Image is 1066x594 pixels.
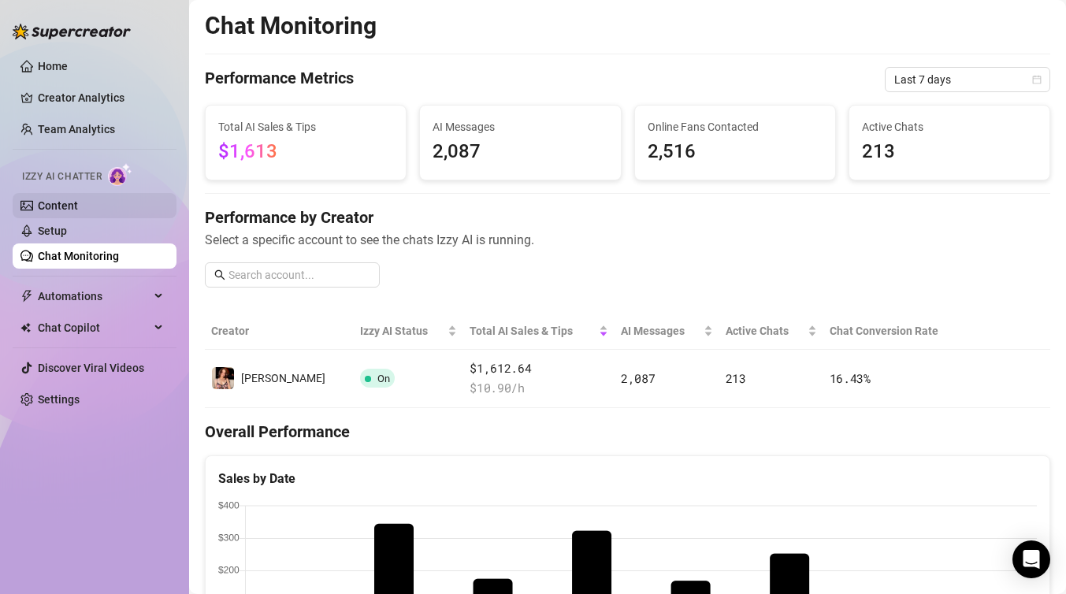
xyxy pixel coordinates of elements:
a: Creator Analytics [38,85,164,110]
th: AI Messages [615,313,719,350]
span: [PERSON_NAME] [241,372,325,384]
a: Chat Monitoring [38,250,119,262]
div: Open Intercom Messenger [1012,540,1050,578]
img: logo-BBDzfeDw.svg [13,24,131,39]
h4: Performance Metrics [205,67,354,92]
span: search [214,269,225,280]
th: Creator [205,313,354,350]
span: $1,612.64 [470,359,608,378]
a: Team Analytics [38,123,115,136]
th: Chat Conversion Rate [823,313,966,350]
span: AI Messages [433,118,607,136]
span: On [377,373,390,384]
span: calendar [1032,75,1042,84]
span: 2,087 [621,370,656,386]
span: Chat Copilot [38,315,150,340]
span: $ 10.90 /h [470,379,608,398]
a: Home [38,60,68,72]
span: Izzy AI Chatter [22,169,102,184]
img: Blair [212,367,234,389]
span: 16.43 % [830,370,871,386]
span: 2,087 [433,137,607,167]
span: 2,516 [648,137,823,167]
span: Automations [38,284,150,309]
span: 213 [862,137,1037,167]
input: Search account... [228,266,370,284]
a: Setup [38,225,67,237]
span: Izzy AI Status [360,322,444,340]
span: 213 [726,370,746,386]
img: AI Chatter [108,163,132,186]
th: Izzy AI Status [354,313,463,350]
th: Active Chats [719,313,823,350]
span: Last 7 days [894,68,1041,91]
span: Active Chats [726,322,804,340]
span: AI Messages [621,322,700,340]
span: thunderbolt [20,290,33,303]
span: Active Chats [862,118,1037,136]
th: Total AI Sales & Tips [463,313,615,350]
span: Online Fans Contacted [648,118,823,136]
span: Total AI Sales & Tips [470,322,596,340]
h2: Chat Monitoring [205,11,377,41]
span: Total AI Sales & Tips [218,118,393,136]
img: Chat Copilot [20,322,31,333]
h4: Overall Performance [205,421,1050,443]
div: Sales by Date [218,469,1037,488]
span: $1,613 [218,140,277,162]
a: Content [38,199,78,212]
a: Settings [38,393,80,406]
span: Select a specific account to see the chats Izzy AI is running. [205,230,1050,250]
h4: Performance by Creator [205,206,1050,228]
a: Discover Viral Videos [38,362,144,374]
